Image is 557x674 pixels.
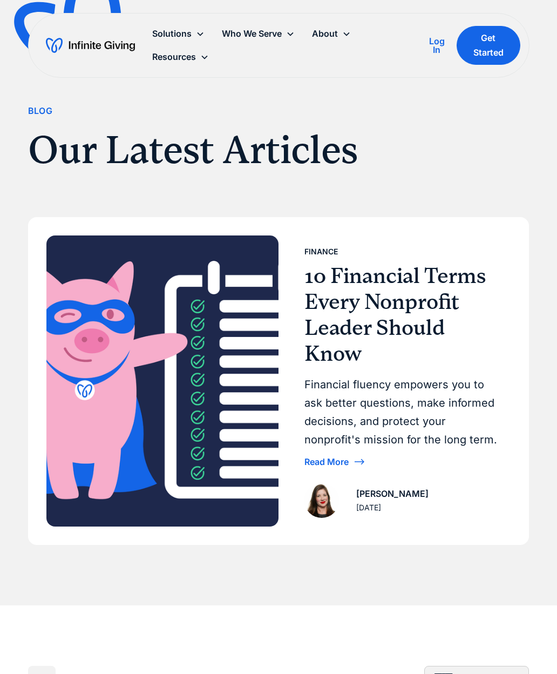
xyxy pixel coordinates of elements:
a: Get Started [456,26,520,65]
div: [DATE] [356,501,381,514]
div: Resources [144,45,218,69]
div: Who We Serve [222,26,282,41]
div: Solutions [144,22,213,45]
div: Who We Serve [213,22,303,45]
div: [PERSON_NAME] [356,487,429,501]
h1: Our Latest Articles [28,127,529,173]
div: About [312,26,338,41]
a: Log In [425,35,447,56]
div: Read More [304,457,349,466]
div: Log In [425,37,447,54]
a: home [46,37,135,54]
h3: 10 Financial Terms Every Nonprofit Leader Should Know [304,263,502,367]
div: About [303,22,359,45]
div: Blog [28,104,53,118]
div: Financial fluency empowers you to ask better questions, make informed decisions, and protect your... [304,375,502,449]
div: Resources [152,50,196,64]
a: Finance10 Financial Terms Every Nonprofit Leader Should KnowFinancial fluency empowers you to ask... [29,218,528,544]
div: Finance [304,245,338,258]
div: Solutions [152,26,192,41]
